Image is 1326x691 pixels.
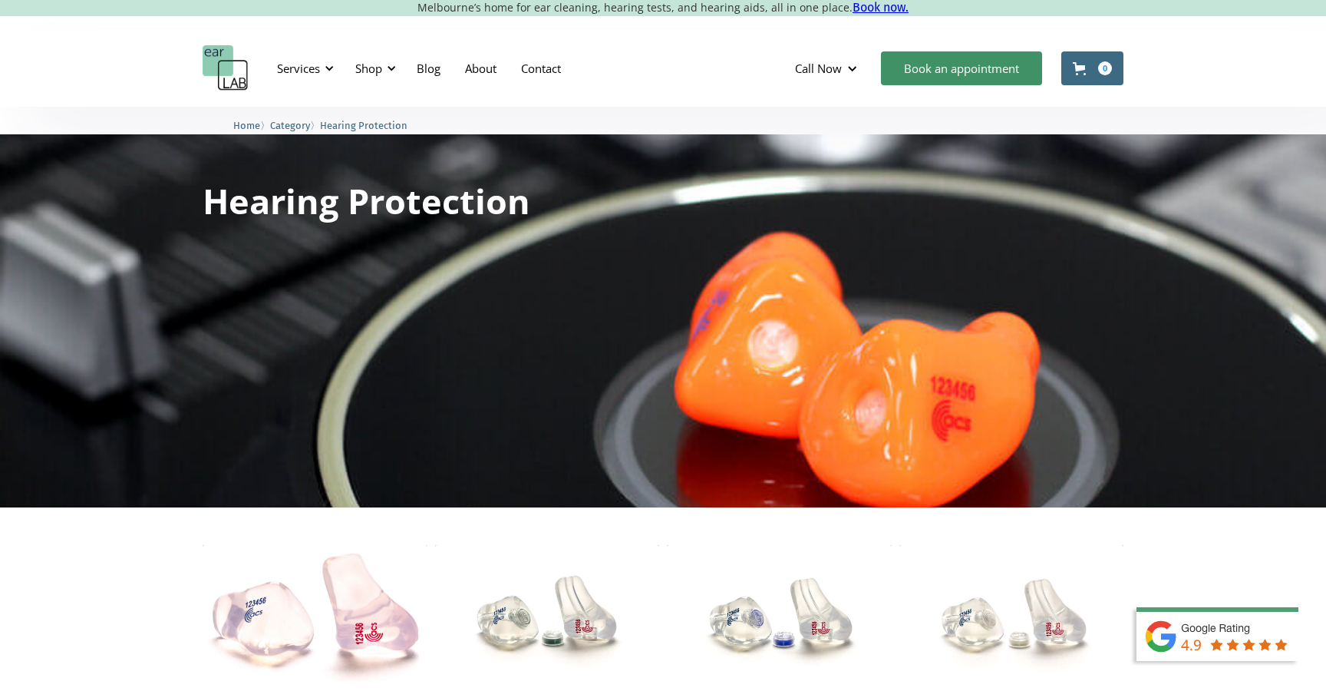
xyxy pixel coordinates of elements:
a: home [203,45,249,91]
li: 〉 [270,117,320,134]
div: 0 [1098,61,1112,75]
a: Hearing Protection [320,117,407,132]
div: Services [277,61,320,76]
a: Home [233,117,260,132]
a: About [453,46,509,91]
div: Shop [355,61,382,76]
div: Services [268,45,338,91]
a: Category [270,117,310,132]
a: Open cart [1061,51,1123,85]
a: Contact [509,46,573,91]
a: Book an appointment [881,51,1042,85]
div: Shop [346,45,401,91]
a: Blog [404,46,453,91]
span: Category [270,120,310,131]
span: Home [233,120,260,131]
li: 〉 [233,117,270,134]
span: Hearing Protection [320,120,407,131]
div: Call Now [783,45,873,91]
div: Call Now [795,61,842,76]
h1: Hearing Protection [203,183,530,218]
